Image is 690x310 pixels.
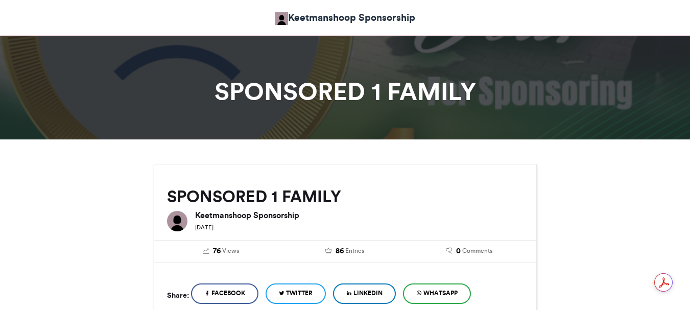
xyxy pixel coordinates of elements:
a: WhatsApp [403,283,471,304]
img: Keetmanshoop Sponsorship [167,211,187,231]
span: 0 [456,246,461,257]
span: Facebook [211,289,245,298]
span: Twitter [286,289,313,298]
span: 86 [336,246,344,257]
h5: Share: [167,289,189,302]
span: WhatsApp [423,289,458,298]
h2: SPONSORED 1 FAMILY [167,187,524,206]
span: Comments [462,246,492,255]
a: Keetmanshoop Sponsorship [275,10,415,25]
a: LinkedIn [333,283,396,304]
span: 76 [213,246,221,257]
small: [DATE] [195,224,213,231]
span: LinkedIn [353,289,383,298]
h6: Keetmanshoop Sponsorship [195,211,524,219]
a: Facebook [191,283,258,304]
a: 0 Comments [415,246,524,257]
a: Twitter [266,283,326,304]
a: 76 Views [167,246,276,257]
h1: SPONSORED 1 FAMILY [62,79,629,104]
span: Entries [345,246,364,255]
span: Views [222,246,239,255]
img: Keetmanshoop Sponsorship [275,12,288,25]
a: 86 Entries [291,246,399,257]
